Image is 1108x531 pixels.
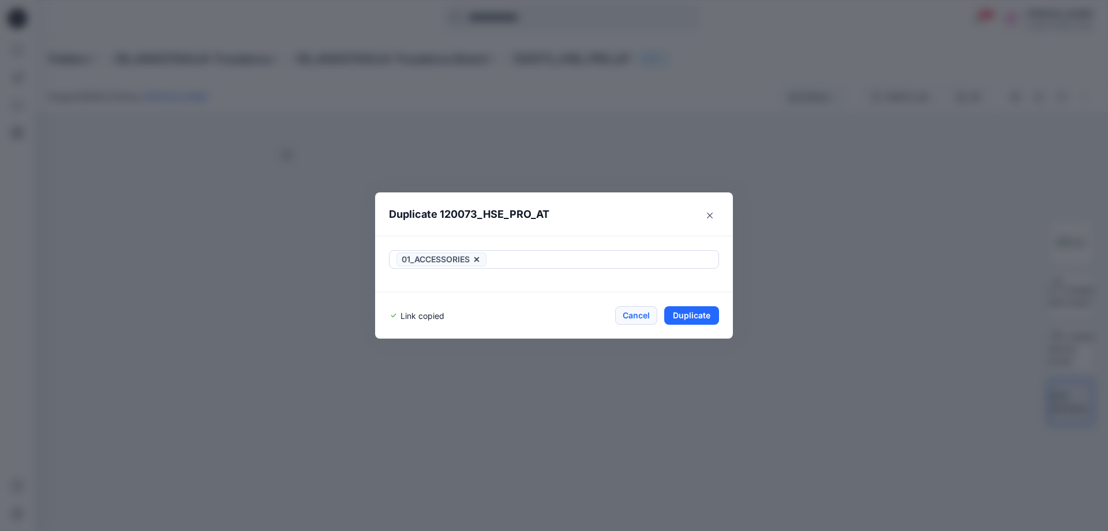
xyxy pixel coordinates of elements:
p: Link copied [400,310,444,322]
button: Cancel [615,306,657,325]
span: 01_ACCESSORIES [402,252,470,266]
button: Duplicate [664,306,719,325]
p: Duplicate 120073_HSE_PRO_AT [389,206,549,222]
button: Close [701,206,719,225]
